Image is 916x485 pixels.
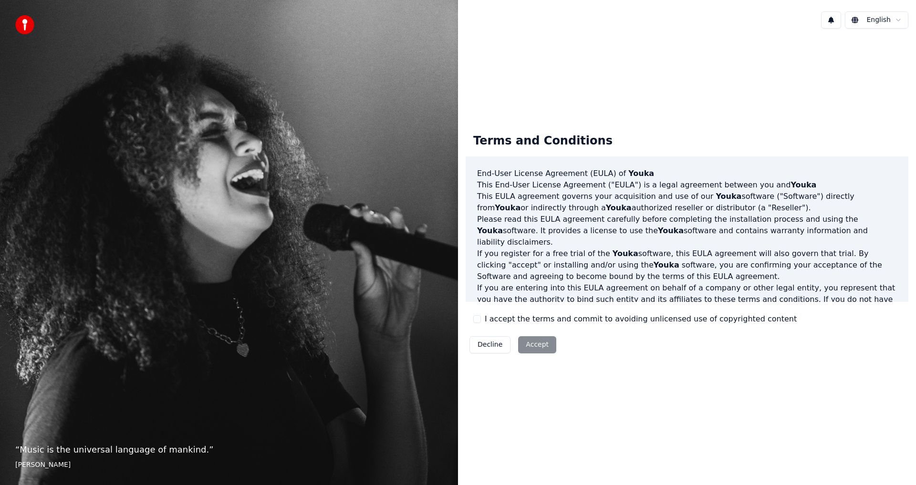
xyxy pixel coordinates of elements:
[477,179,897,191] p: This End-User License Agreement ("EULA") is a legal agreement between you and
[15,443,443,456] p: “ Music is the universal language of mankind. ”
[613,249,638,258] span: Youka
[485,313,797,325] label: I accept the terms and commit to avoiding unlicensed use of copyrighted content
[628,169,654,178] span: Youka
[15,15,34,34] img: youka
[791,180,816,189] span: Youka
[477,282,897,328] p: If you are entering into this EULA agreement on behalf of a company or other legal entity, you re...
[477,248,897,282] p: If you register for a free trial of the software, this EULA agreement will also govern that trial...
[469,336,510,353] button: Decline
[15,460,443,470] footer: [PERSON_NAME]
[654,260,679,269] span: Youka
[477,168,897,179] h3: End-User License Agreement (EULA) of
[477,191,897,214] p: This EULA agreement governs your acquisition and use of our software ("Software") directly from o...
[477,214,897,248] p: Please read this EULA agreement carefully before completing the installation process and using th...
[495,203,520,212] span: Youka
[716,192,741,201] span: Youka
[477,226,503,235] span: Youka
[658,226,684,235] span: Youka
[466,126,620,156] div: Terms and Conditions
[606,203,632,212] span: Youka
